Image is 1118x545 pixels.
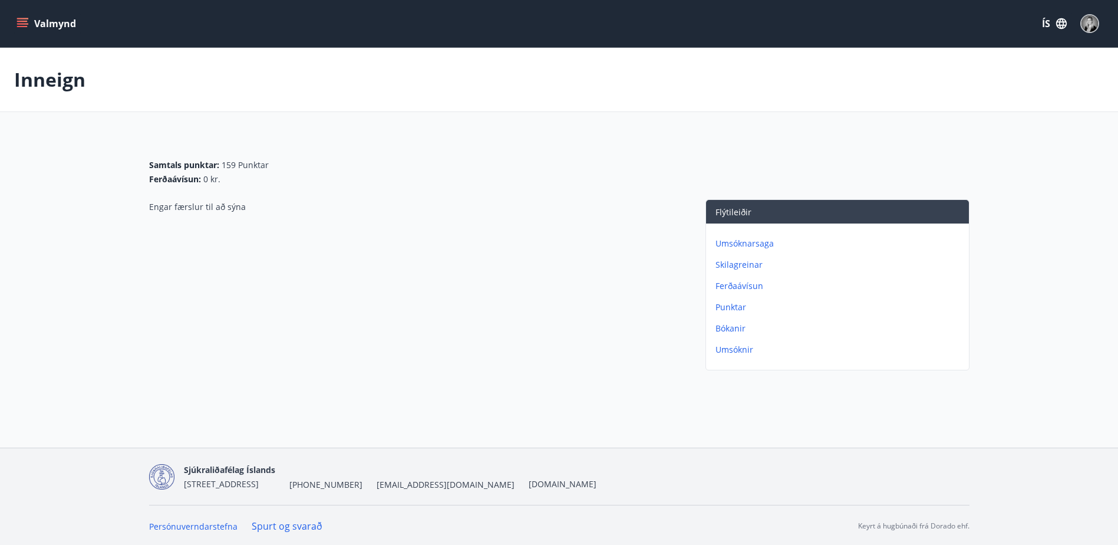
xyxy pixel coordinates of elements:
[715,238,964,249] p: Umsóknarsaga
[14,13,81,34] button: menu
[289,479,362,491] span: [PHONE_NUMBER]
[203,173,220,185] span: 0 kr.
[715,344,964,356] p: Umsóknir
[149,464,174,490] img: d7T4au2pYIU9thVz4WmmUT9xvMNnFvdnscGDOPEg.png
[1035,13,1073,34] button: ÍS
[149,201,246,212] span: Engar færslur til að sýna
[184,478,259,490] span: [STREET_ADDRESS]
[715,323,964,334] p: Bókanir
[377,479,515,491] span: [EMAIL_ADDRESS][DOMAIN_NAME]
[715,206,751,218] span: Flýtileiðir
[529,478,596,490] a: [DOMAIN_NAME]
[149,159,219,171] span: Samtals punktar :
[715,280,964,292] p: Ferðaávísun
[715,259,964,271] p: Skilagreinar
[222,159,269,171] span: 159 Punktar
[184,464,275,475] span: Sjúkraliðafélag Íslands
[14,67,85,93] p: Inneign
[149,173,201,185] span: Ferðaávísun :
[858,521,969,531] p: Keyrt á hugbúnaði frá Dorado ehf.
[149,521,238,532] a: Persónuverndarstefna
[252,520,322,533] a: Spurt og svarað
[1081,15,1098,32] img: jbSQFBSLnW8xMt9JY8km2ZNwnJWzjwKPjTAVEjyD.jpg
[715,301,964,313] p: Punktar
